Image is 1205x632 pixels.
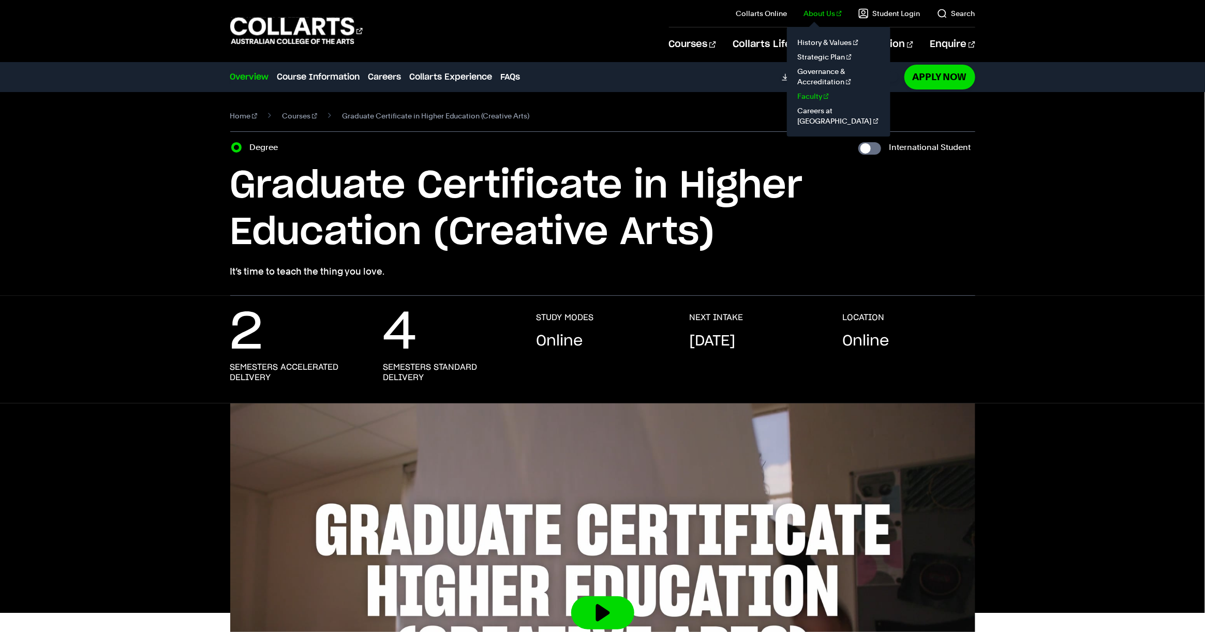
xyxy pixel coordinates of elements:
a: Careers [368,71,401,83]
p: 4 [383,312,417,354]
h3: semesters standard delivery [383,362,516,383]
a: About Us [804,8,842,19]
a: Apply Now [904,65,975,89]
a: Overview [230,71,269,83]
label: International Student [889,140,971,155]
a: Careers at [GEOGRAPHIC_DATA] [795,103,882,128]
a: Collarts Life [733,27,799,62]
p: Online [843,331,889,352]
p: It’s time to teach the thing you love. [230,264,975,279]
a: Governance & Accreditation [795,64,882,89]
a: Search [937,8,975,19]
a: Strategic Plan [795,50,882,64]
a: Collarts Experience [410,71,493,83]
h3: STUDY MODES [537,312,594,323]
span: Graduate Certificate in Higher Education (Creative Arts) [342,109,530,123]
p: [DATE] [690,331,736,352]
p: Online [537,331,583,352]
a: Courses [669,27,716,62]
a: DownloadCourse Guide [782,72,898,82]
a: FAQs [501,71,520,83]
a: Courses [282,109,317,123]
h3: LOCATION [843,312,885,323]
p: 2 [230,312,263,354]
a: Faculty [795,89,882,103]
label: Degree [250,140,285,155]
h3: semesters accelerated delivery [230,362,363,383]
a: Course Information [277,71,360,83]
h1: Graduate Certificate in Higher Education (Creative Arts) [230,163,975,256]
a: Student Login [858,8,920,19]
h3: NEXT INTAKE [690,312,743,323]
a: Collarts Online [736,8,787,19]
div: Go to homepage [230,16,363,46]
a: Enquire [930,27,975,62]
a: Home [230,109,258,123]
a: History & Values [795,35,882,50]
